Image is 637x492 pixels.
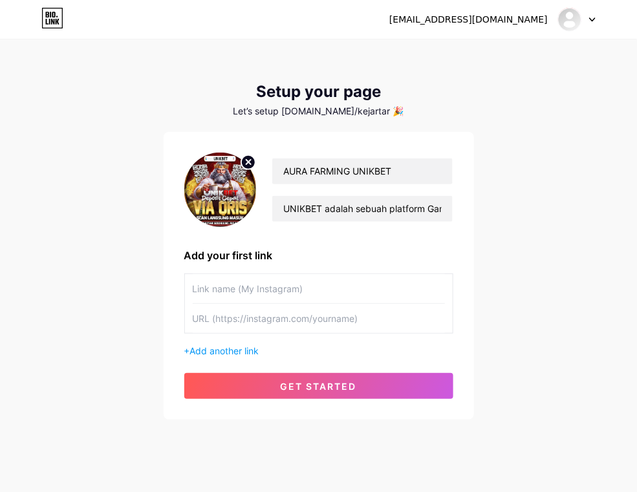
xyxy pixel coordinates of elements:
[190,345,259,356] span: Add another link
[184,153,257,227] img: profile pic
[184,344,453,358] div: +
[272,158,452,184] input: Your name
[193,304,445,333] input: URL (https://instagram.com/yourname)
[193,274,445,303] input: Link name (My Instagram)
[164,83,474,101] div: Setup your page
[184,248,453,263] div: Add your first link
[184,373,453,399] button: get started
[281,381,357,392] span: get started
[272,196,452,222] input: bio
[164,106,474,116] div: Let’s setup [DOMAIN_NAME]/kejartar 🎉
[557,7,582,32] img: Kejar Target
[389,13,548,27] div: [EMAIL_ADDRESS][DOMAIN_NAME]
